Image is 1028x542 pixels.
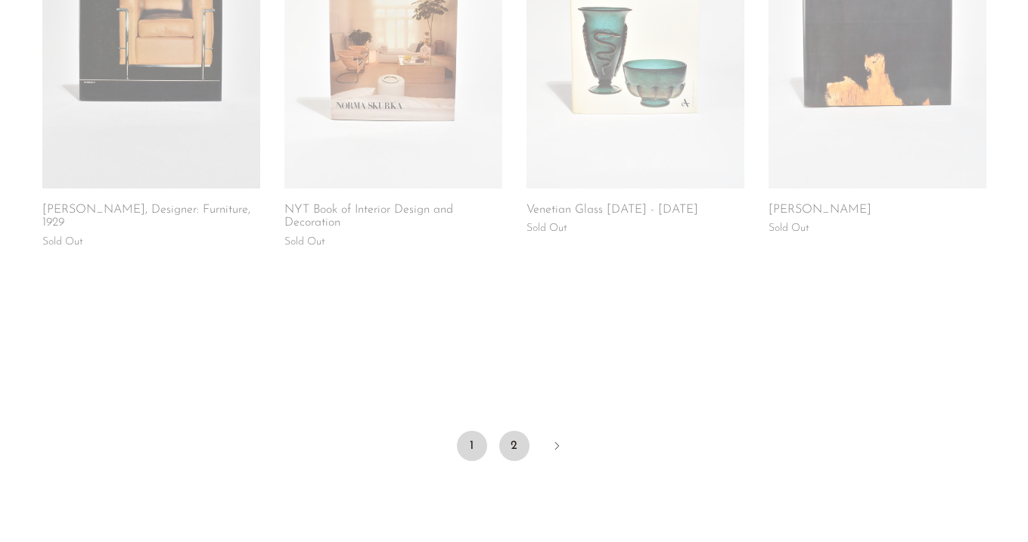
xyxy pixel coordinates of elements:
span: 1 [457,431,487,461]
a: [PERSON_NAME], Designer: Furniture, 1929 [42,204,260,230]
span: Sold Out [526,223,567,234]
span: Sold Out [42,236,83,248]
a: [PERSON_NAME] [769,204,871,217]
a: 2 [499,431,530,461]
span: Sold Out [769,223,809,234]
a: Venetian Glass [DATE] - [DATE] [526,204,698,217]
a: Next [542,431,572,464]
a: NYT Book of Interior Design and Decoration [284,204,502,230]
span: Sold Out [284,236,325,248]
